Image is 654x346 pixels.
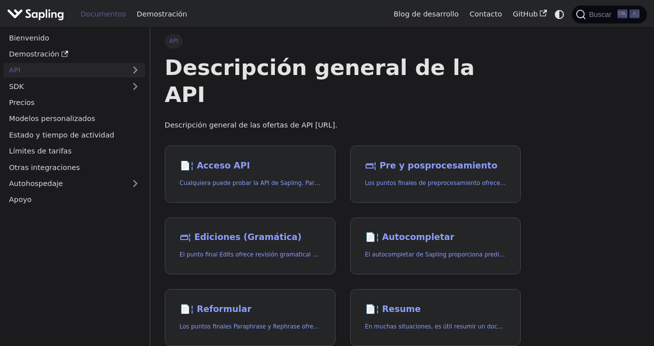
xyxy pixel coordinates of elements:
p: Descripción general de las ofertas de API [URL]. [165,119,521,131]
a: Autohospedaje [4,176,145,191]
a: Contacto [464,6,507,22]
img: Sapling.ai [7,7,64,21]
a: GitHub [507,6,552,22]
a: Demostración [4,47,145,61]
kbd: K [629,9,639,18]
h2: Rephrase [180,304,321,315]
h2: API Access [180,160,321,171]
button: Expand sidebar category 'SDK' [125,79,145,93]
a: Sapling.ai [7,7,68,21]
a: Documentos [75,6,131,22]
button: Expand sidebar category 'API' [125,63,145,77]
p: Anyone can test out Sapling's API. To get started with the API, simply: [180,178,321,188]
h2: Summarize [365,304,506,315]
button: Search (Ctrl+K) [572,5,646,23]
a: Estado y tiempo de actividad [4,127,145,142]
nav: Breadcrumbs [165,34,521,48]
p: Sapling's autocomplete provides predictions of the next few characters or words [365,250,506,259]
a: 📄¦ AutocompletarEl autocompletar de Sapling proporciona predicciones de los siguientes caracteres... [350,217,521,275]
p: The Pre- Post-processing endpoints offer tools for preparing your text data for ingestation as we... [365,178,506,188]
h1: Descripción general de la API [165,54,521,108]
a: SDK [4,79,125,93]
p: The Edits endpoint offers grammar and spell checking. [180,250,321,259]
p: The Paraphrase and Rephrase endpoints offer paraphrasing for particular styles. [180,322,321,331]
h2: Edits (Grammar) [180,232,321,243]
a: Otras integraciones [4,160,145,174]
a: Blog de desarrollo [388,6,464,22]
a: Modelos personalizados [4,111,145,126]
a: 🗃¦ Pre y posprocesamientoLos puntos finales de preprocesamiento ofrecen herramientas para prepara... [350,145,521,203]
a: API [4,63,125,77]
h2: Pre and Postprocessing [365,160,506,171]
a: Demostración [131,6,192,22]
a: 📄¦ Acceso APICualquiera puede probar la API de Sapling. Para comenzar con la API, simplemente: [165,145,336,203]
a: 🗃¦ Ediciones (Gramática)El punto final Edits ofrece revisión gramatical y ortográfica. [165,217,336,275]
span: Buscar [586,10,617,18]
span: API [165,34,183,48]
h2: Autocomplete [365,232,506,243]
a: Límites de tarifas [4,144,145,158]
a: Bienvenido [4,30,145,45]
button: Switch between dark and light mode (currently system mode) [552,7,567,21]
p: In many situations, it's helpful to summarize a longer document into a shorter, more easily diges... [365,322,506,331]
a: Apoyo [4,192,145,207]
a: Precios [4,95,145,110]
